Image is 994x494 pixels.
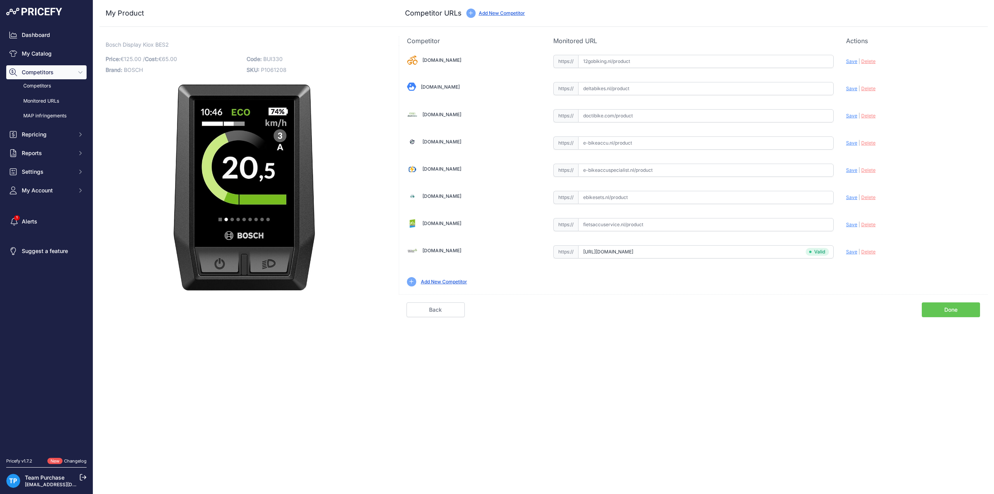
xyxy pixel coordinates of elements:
[145,56,158,62] span: Cost:
[247,56,262,62] span: Code:
[421,84,460,90] a: [DOMAIN_NAME]
[578,82,834,95] input: deltabikes.nl/product
[6,47,87,61] a: My Catalog
[261,66,287,73] span: P1061208
[553,82,578,95] span: https://
[422,166,461,172] a: [DOMAIN_NAME]
[22,149,73,157] span: Reports
[25,474,64,481] a: Team Purchase
[553,245,578,258] span: https://
[846,86,857,91] span: Save
[858,194,860,200] span: |
[106,8,383,19] h3: My Product
[858,140,860,146] span: |
[553,36,834,45] p: Monitored URL
[553,136,578,150] span: https://
[553,55,578,68] span: https://
[405,8,462,19] h3: Competitor URLs
[861,167,876,173] span: Delete
[422,139,461,145] a: [DOMAIN_NAME]
[6,109,87,123] a: MAP infringements
[6,94,87,108] a: Monitored URLs
[422,112,461,117] a: [DOMAIN_NAME]
[22,68,73,76] span: Competitors
[846,249,857,255] span: Save
[6,244,87,258] a: Suggest a feature
[479,10,525,16] a: Add New Competitor
[6,79,87,93] a: Competitors
[578,191,834,204] input: ebikesets.nl/product
[263,56,283,62] span: BUI330
[162,56,177,62] span: 65.00
[22,168,73,176] span: Settings
[47,458,63,464] span: New
[6,183,87,197] button: My Account
[578,55,834,68] input: 12gobiking.nl/product
[846,167,857,173] span: Save
[6,458,32,464] div: Pricefy v1.7.2
[422,57,461,63] a: [DOMAIN_NAME]
[553,191,578,204] span: https://
[143,56,177,62] span: / €
[553,164,578,177] span: https://
[106,66,122,73] span: Brand:
[858,222,860,227] span: |
[106,40,169,49] span: Bosch Display Kiox BES2
[6,146,87,160] button: Reports
[578,218,834,231] input: fietsaccuservice.nl/product
[858,113,860,119] span: |
[861,58,876,64] span: Delete
[553,218,578,231] span: https://
[861,249,876,255] span: Delete
[6,8,62,16] img: Pricefy Logo
[846,222,857,227] span: Save
[422,248,461,253] a: [DOMAIN_NAME]
[6,215,87,229] a: Alerts
[407,36,541,45] p: Competitor
[106,56,120,62] span: Price:
[6,28,87,42] a: Dashboard
[6,165,87,179] button: Settings
[861,194,876,200] span: Delete
[922,302,980,317] a: Done
[858,167,860,173] span: |
[6,28,87,449] nav: Sidebar
[421,279,467,285] a: Add New Competitor
[6,65,87,79] button: Competitors
[578,164,834,177] input: e-bikeaccuspecialist.nl/product
[861,140,876,146] span: Delete
[6,127,87,141] button: Repricing
[861,113,876,119] span: Delete
[22,187,73,194] span: My Account
[553,109,578,122] span: https://
[247,66,259,73] span: SKU:
[846,113,857,119] span: Save
[846,36,980,45] p: Actions
[578,245,834,258] input: fietsaccuwinkel.nl/product
[64,458,87,464] a: Changelog
[22,131,73,138] span: Repricing
[124,66,143,73] span: BOSCH
[861,222,876,227] span: Delete
[124,56,141,62] span: 125.00
[846,194,857,200] span: Save
[422,193,461,199] a: [DOMAIN_NAME]
[578,136,834,150] input: e-bikeaccu.nl/product
[858,58,860,64] span: |
[861,86,876,91] span: Delete
[407,302,465,317] a: Back
[25,482,106,487] a: [EMAIL_ADDRESS][DOMAIN_NAME]
[422,220,461,226] a: [DOMAIN_NAME]
[858,86,860,91] span: |
[578,109,834,122] input: doctibike.com/product
[858,249,860,255] span: |
[846,140,857,146] span: Save
[106,54,242,65] p: €
[846,58,857,64] span: Save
